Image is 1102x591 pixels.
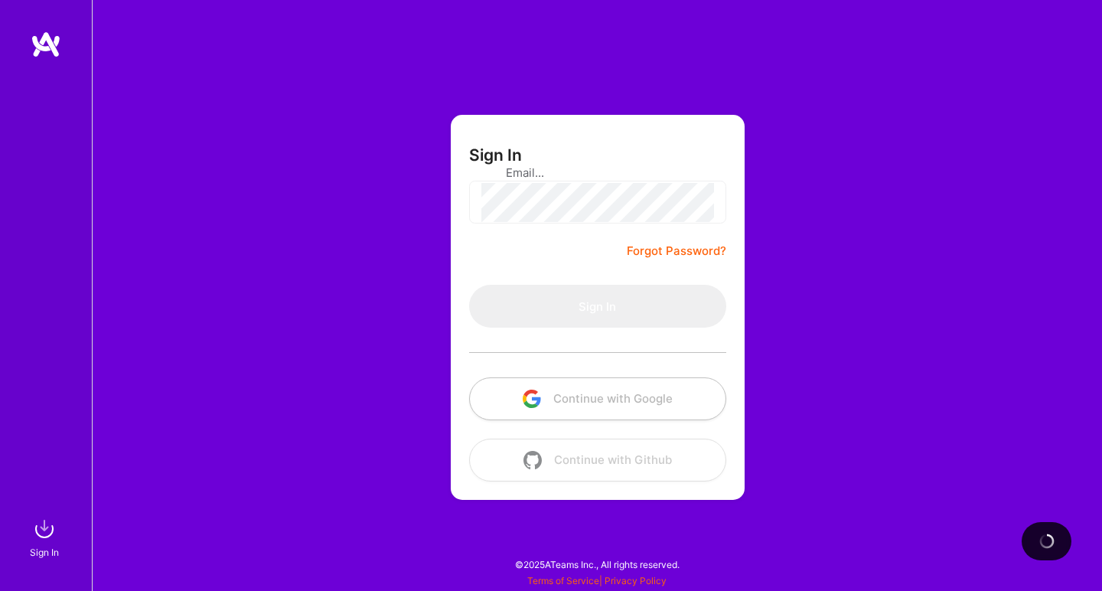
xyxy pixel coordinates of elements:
[31,31,61,58] img: logo
[32,514,60,560] a: sign inSign In
[29,514,60,544] img: sign in
[469,285,726,328] button: Sign In
[506,153,690,192] input: Email...
[527,575,667,586] span: |
[523,390,541,408] img: icon
[469,145,522,165] h3: Sign In
[469,377,726,420] button: Continue with Google
[605,575,667,586] a: Privacy Policy
[469,439,726,482] button: Continue with Github
[523,451,542,469] img: icon
[627,242,726,260] a: Forgot Password?
[30,544,59,560] div: Sign In
[1039,534,1055,549] img: loading
[92,545,1102,583] div: © 2025 ATeams Inc., All rights reserved.
[527,575,599,586] a: Terms of Service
